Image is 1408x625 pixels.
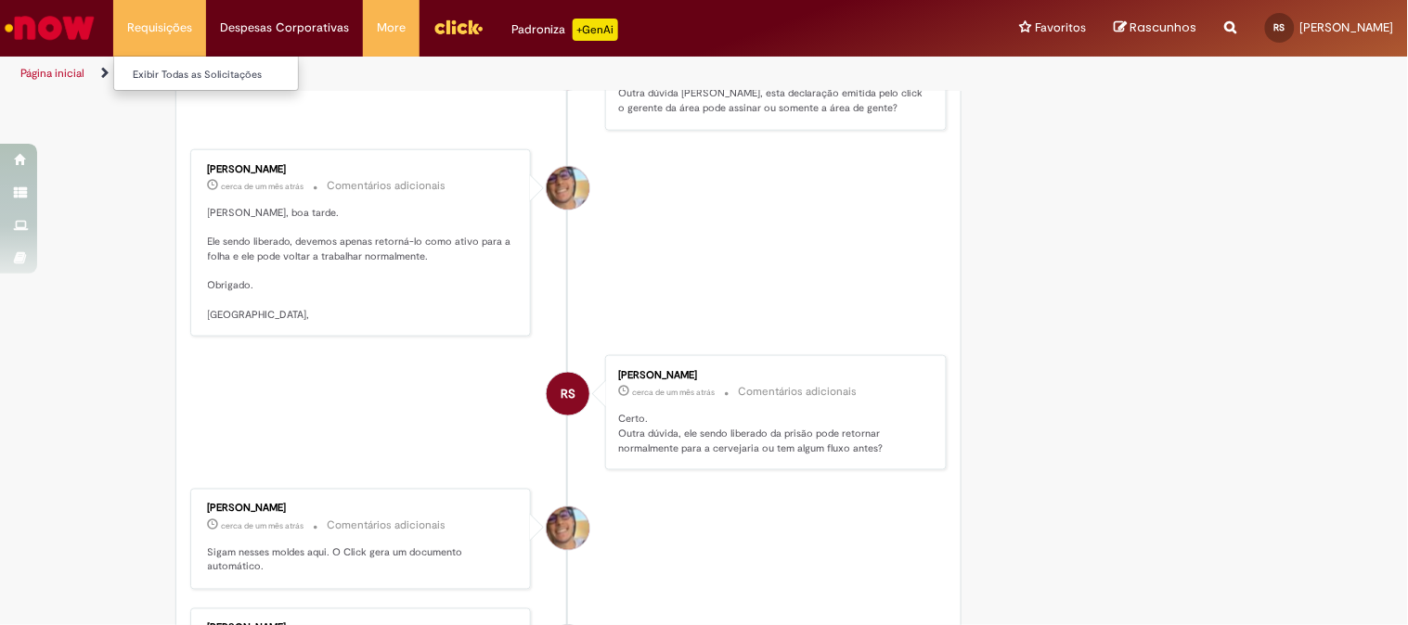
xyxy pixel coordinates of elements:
time: 20/08/2025 09:36:03 [222,521,304,532]
span: RS [561,372,575,416]
small: Comentários adicionais [328,518,446,534]
span: Favoritos [1036,19,1087,37]
p: Certo. Outra dúvida, ele sendo liberado da prisão pode retornar normalmente para a cervejaria ou ... [618,412,927,455]
ul: Requisições [113,56,299,91]
span: More [377,19,406,37]
div: Pedro Henrique De Oliveira Alves [547,507,589,550]
div: Padroniza [511,19,618,41]
div: [PERSON_NAME] [618,370,927,381]
span: Despesas Corporativas [220,19,349,37]
ul: Trilhas de página [14,57,924,91]
small: Comentários adicionais [738,384,857,400]
div: Renata Silva de Souza [547,373,589,415]
a: Exibir Todas as Solicitações [114,65,318,85]
p: [PERSON_NAME], boa tarde. Ele sendo liberado, devemos apenas retorná-lo como ativo para a folha e... [208,206,517,323]
span: RS [1274,21,1285,33]
span: [PERSON_NAME] [1300,19,1394,35]
img: ServiceNow [2,9,97,46]
span: cerca de um mês atrás [222,181,304,192]
span: Requisições [127,19,192,37]
img: click_logo_yellow_360x200.png [433,13,484,41]
span: Rascunhos [1130,19,1197,36]
span: cerca de um mês atrás [632,387,715,398]
a: Rascunhos [1115,19,1197,37]
a: Página inicial [20,66,84,81]
div: [PERSON_NAME] [208,164,517,175]
time: 20/08/2025 15:03:22 [222,181,304,192]
div: Pedro Henrique De Oliveira Alves [547,167,589,210]
p: Outra dúvida [PERSON_NAME], esta declaração emitida pelo click o gerente da área pode assinar ou ... [618,86,927,115]
p: Sigam nesses moldes aqui. O Click gera um documento automático. [208,546,517,575]
span: cerca de um mês atrás [222,521,304,532]
small: Comentários adicionais [328,178,446,194]
div: [PERSON_NAME] [208,504,517,515]
p: +GenAi [573,19,618,41]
